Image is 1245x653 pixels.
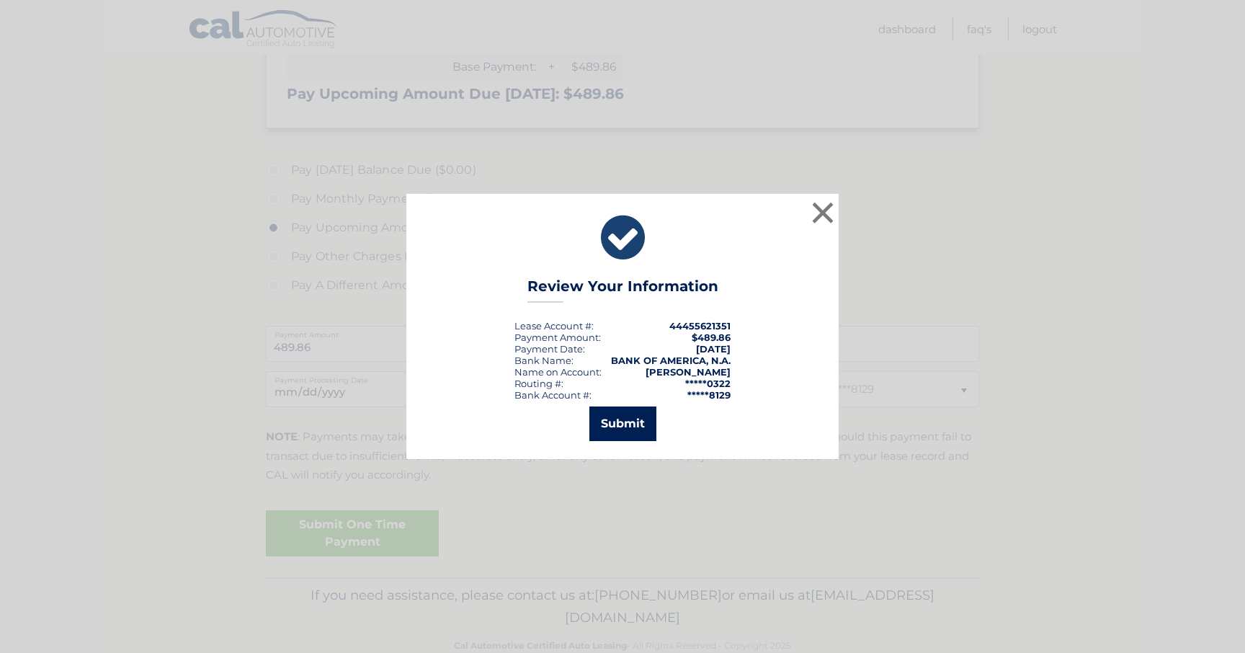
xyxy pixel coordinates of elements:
[808,198,837,227] button: ×
[514,355,574,366] div: Bank Name:
[514,332,601,343] div: Payment Amount:
[514,366,602,378] div: Name on Account:
[692,332,731,343] span: $489.86
[514,320,594,332] div: Lease Account #:
[514,343,585,355] div: :
[646,366,731,378] strong: [PERSON_NAME]
[527,277,718,303] h3: Review Your Information
[696,343,731,355] span: [DATE]
[514,389,592,401] div: Bank Account #:
[669,320,731,332] strong: 44455621351
[589,407,656,441] button: Submit
[514,378,563,389] div: Routing #:
[611,355,731,366] strong: BANK OF AMERICA, N.A.
[514,343,583,355] span: Payment Date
